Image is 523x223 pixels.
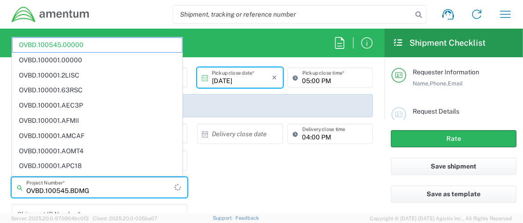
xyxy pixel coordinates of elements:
[12,159,182,173] span: OVBD.100001.APC18
[370,214,512,223] span: Copyright © [DATE]-[DATE] Agistix Inc., All Rights Reserved
[12,83,182,97] span: OVBD.100001.63RSC
[413,108,459,115] span: Request Details
[11,216,89,221] span: Server: 2025.20.0-970904bc0f3
[393,37,486,48] h2: Shipment Checklist
[413,80,430,87] span: Name,
[12,98,182,113] span: OVBD.100001.AEC3P
[272,70,277,85] i: ×
[12,129,182,143] span: OVBD.100001.AMCAF
[12,144,182,158] span: OVBD.100001.AOMT4
[12,114,182,128] span: OVBD.100001.AFMII
[93,216,157,221] span: Client: 2025.20.0-035ba07
[213,215,236,221] a: Support
[391,158,517,175] button: Save shipment
[391,186,517,203] button: Save as template
[413,119,460,126] span: Pickup open date,
[12,174,182,188] span: OVBD.100001.APS5Q
[11,6,90,23] img: dyncorp
[448,80,463,87] span: Email
[430,80,448,87] span: Phone,
[12,53,182,67] span: OVBD.100001.00000
[173,6,412,23] input: Shipment, tracking or reference number
[413,68,479,76] span: Requester Information
[391,130,517,147] button: Rate
[235,215,259,221] a: Feedback
[12,68,182,83] span: OVBD.100001.2LISC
